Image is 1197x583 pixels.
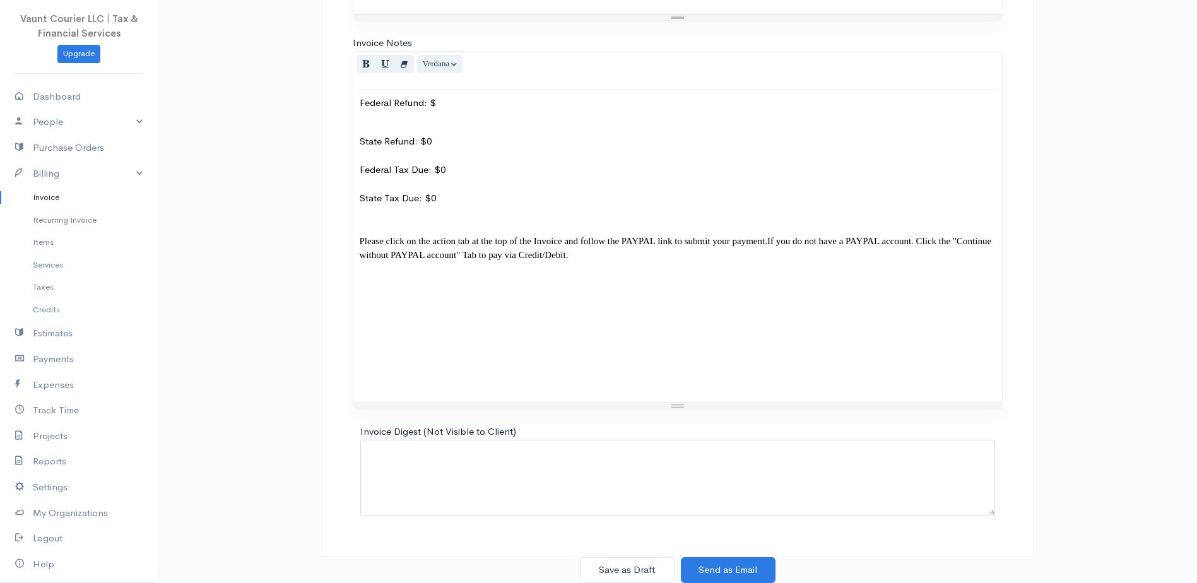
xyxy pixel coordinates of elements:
span: Verdana [423,59,450,68]
button: Underline (CTRL+U) [375,55,395,73]
button: Bold (CTRL+B) [357,55,376,73]
button: Save as Draft [580,557,675,583]
button: Send as Email [681,557,775,583]
div: Resize [353,403,1002,409]
p: Federal Refund: $ [360,96,996,110]
div: Resize [353,15,1002,20]
span: Vaunt Courier LLC | Tax & Financial Services [20,13,138,39]
p: State Refund: $0 Federal Tax Due: $0 State Tax Due: $0 [360,121,996,277]
button: Font Family [417,55,463,73]
label: Invoice Digest (Not Visible to Client) [360,425,516,439]
a: Upgrade [57,45,100,63]
button: Remove Font Style (CTRL+\) [394,55,414,73]
label: Invoice Notes [353,36,412,50]
span: Please click on the action tab at the top of the Invoice and follow the PAYPAL link to submit you... [360,236,767,246]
